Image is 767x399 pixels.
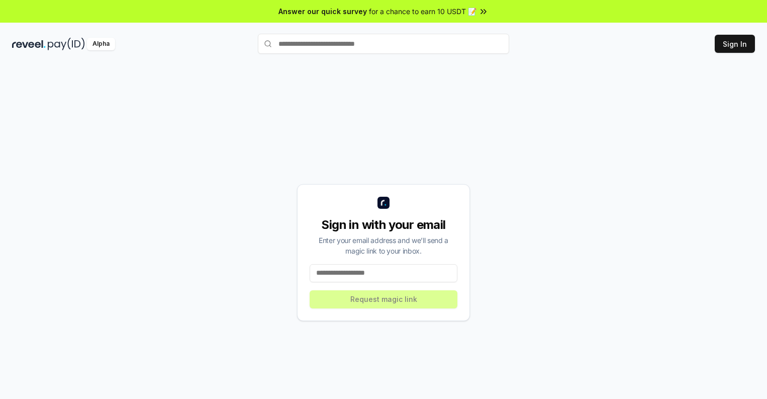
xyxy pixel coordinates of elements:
[310,217,457,233] div: Sign in with your email
[12,38,46,50] img: reveel_dark
[310,235,457,256] div: Enter your email address and we’ll send a magic link to your inbox.
[48,38,85,50] img: pay_id
[369,6,476,17] span: for a chance to earn 10 USDT 📝
[377,197,390,209] img: logo_small
[87,38,115,50] div: Alpha
[715,35,755,53] button: Sign In
[278,6,367,17] span: Answer our quick survey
